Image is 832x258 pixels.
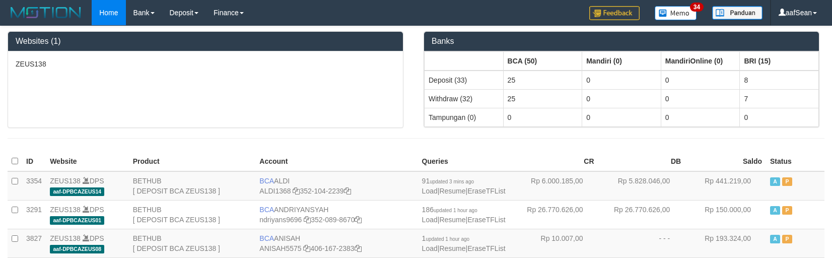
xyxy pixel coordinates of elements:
td: ALDI 352-104-2239 [255,171,418,201]
a: ANISAH5575 [259,244,301,252]
span: Paused [782,206,792,215]
span: BCA [259,234,274,242]
td: Rp 10.007,00 [511,229,598,257]
td: Rp 441.219,00 [685,171,766,201]
td: Rp 5.828.046,00 [598,171,685,201]
td: ANISAH 406-167-2383 [255,229,418,257]
th: Website [46,152,129,171]
span: 91 [422,177,474,185]
th: CR [511,152,598,171]
th: DB [598,152,685,171]
td: Deposit (33) [425,71,504,90]
a: Load [422,244,438,252]
h3: Banks [432,37,811,46]
td: 3291 [22,200,46,229]
th: Product [129,152,256,171]
a: ZEUS138 [50,206,81,214]
a: Copy 4061672383 to clipboard [355,244,362,252]
span: BCA [259,177,274,185]
td: 0 [582,89,661,108]
span: Paused [782,235,792,243]
a: EraseTFList [467,244,505,252]
a: ZEUS138 [50,177,81,185]
td: 3354 [22,171,46,201]
a: Load [422,216,438,224]
td: BETHUB [ DEPOSIT BCA ZEUS138 ] [129,171,256,201]
p: ZEUS138 [16,59,395,69]
a: ndriyans9696 [259,216,302,224]
img: Feedback.jpg [589,6,640,20]
td: Rp 6.000.185,00 [511,171,598,201]
span: | | [422,206,506,224]
td: Withdraw (32) [425,89,504,108]
td: DPS [46,171,129,201]
a: Copy ALDI1368 to clipboard [293,187,300,195]
th: Status [766,152,824,171]
span: aaf-DPBCAZEUS14 [50,187,104,196]
img: panduan.png [712,6,762,20]
td: - - - [598,229,685,257]
a: Copy ndriyans9696 to clipboard [304,216,311,224]
a: EraseTFList [467,216,505,224]
td: DPS [46,200,129,229]
h3: Websites (1) [16,37,395,46]
td: 7 [740,89,819,108]
td: 0 [661,71,740,90]
a: ZEUS138 [50,234,81,242]
span: BCA [259,206,274,214]
span: Active [770,177,780,186]
td: 25 [503,89,582,108]
td: DPS [46,229,129,257]
th: Group: activate to sort column ascending [740,51,819,71]
th: Saldo [685,152,766,171]
span: Active [770,206,780,215]
th: Group: activate to sort column ascending [425,51,504,71]
span: 186 [422,206,477,214]
th: Group: activate to sort column ascending [661,51,740,71]
th: Queries [418,152,511,171]
td: Rp 26.770.626,00 [598,200,685,229]
td: Rp 150.000,00 [685,200,766,229]
a: Resume [439,244,465,252]
th: Group: activate to sort column ascending [582,51,661,71]
span: | | [422,234,506,252]
a: Copy 3521042239 to clipboard [344,187,351,195]
th: Group: activate to sort column ascending [503,51,582,71]
td: 25 [503,71,582,90]
a: Resume [439,216,465,224]
img: MOTION_logo.png [8,5,84,20]
span: aaf-DPBCAZEUS01 [50,216,104,225]
img: Button%20Memo.svg [655,6,697,20]
td: BETHUB [ DEPOSIT BCA ZEUS138 ] [129,200,256,229]
td: 0 [503,108,582,126]
span: updated 1 hour ago [434,208,477,213]
span: 34 [690,3,704,12]
span: Active [770,235,780,243]
td: Rp 193.324,00 [685,229,766,257]
td: BETHUB [ DEPOSIT BCA ZEUS138 ] [129,229,256,257]
td: 0 [582,108,661,126]
td: ANDRIYANSYAH 352-089-8670 [255,200,418,229]
span: updated 3 mins ago [430,179,474,184]
th: Account [255,152,418,171]
td: Tampungan (0) [425,108,504,126]
th: ID [22,152,46,171]
a: Copy ANISAH5575 to clipboard [303,244,310,252]
a: ALDI1368 [259,187,291,195]
span: updated 1 hour ago [426,236,469,242]
td: 8 [740,71,819,90]
a: Copy 3520898670 to clipboard [355,216,362,224]
span: Paused [782,177,792,186]
span: | | [422,177,506,195]
td: 0 [661,108,740,126]
a: EraseTFList [467,187,505,195]
a: Resume [439,187,465,195]
span: aaf-DPBCAZEUS08 [50,245,104,253]
td: 0 [661,89,740,108]
td: Rp 26.770.626,00 [511,200,598,229]
td: 0 [582,71,661,90]
a: Load [422,187,438,195]
td: 0 [740,108,819,126]
span: 1 [422,234,470,242]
